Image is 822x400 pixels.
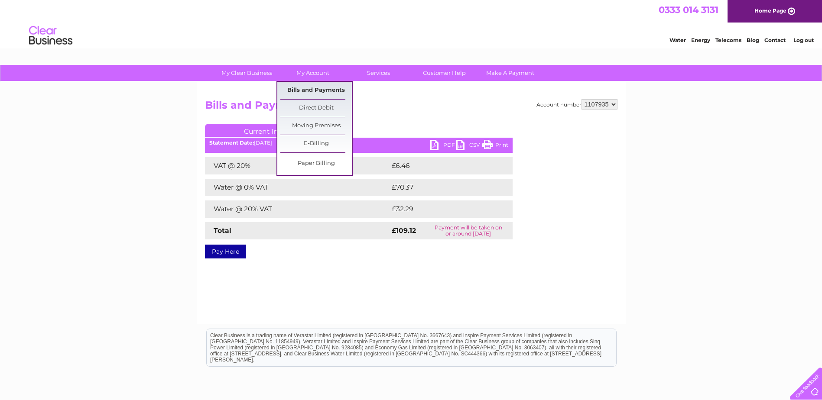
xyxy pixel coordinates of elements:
td: Water @ 20% VAT [205,200,390,218]
a: Moving Premises [280,117,352,135]
img: logo.png [29,23,73,49]
a: Log out [793,37,814,43]
a: Bills and Payments [280,82,352,99]
a: Paper Billing [280,155,352,172]
a: PDF [430,140,456,152]
td: £32.29 [390,200,495,218]
a: CSV [456,140,482,152]
a: Direct Debit [280,100,352,117]
strong: £109.12 [392,226,416,235]
a: My Clear Business [211,65,283,81]
div: [DATE] [205,140,513,146]
a: Water [669,37,686,43]
h2: Bills and Payments [205,99,617,116]
a: Make A Payment [474,65,546,81]
a: Telecoms [715,37,741,43]
td: £6.46 [390,157,493,174]
td: Water @ 0% VAT [205,179,390,196]
td: £70.37 [390,179,495,196]
div: Account number [536,99,617,110]
div: Clear Business is a trading name of Verastar Limited (registered in [GEOGRAPHIC_DATA] No. 3667643... [207,5,616,42]
td: Payment will be taken on or around [DATE] [424,222,512,239]
a: Contact [764,37,786,43]
a: Blog [747,37,759,43]
strong: Total [214,226,231,235]
a: 0333 014 3131 [659,4,718,15]
a: Current Invoice [205,124,335,137]
a: Services [343,65,414,81]
a: Energy [691,37,710,43]
a: Pay Here [205,245,246,258]
a: Print [482,140,508,152]
a: E-Billing [280,135,352,152]
td: VAT @ 20% [205,157,390,174]
a: My Account [277,65,348,81]
a: Customer Help [409,65,480,81]
b: Statement Date: [209,139,254,146]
